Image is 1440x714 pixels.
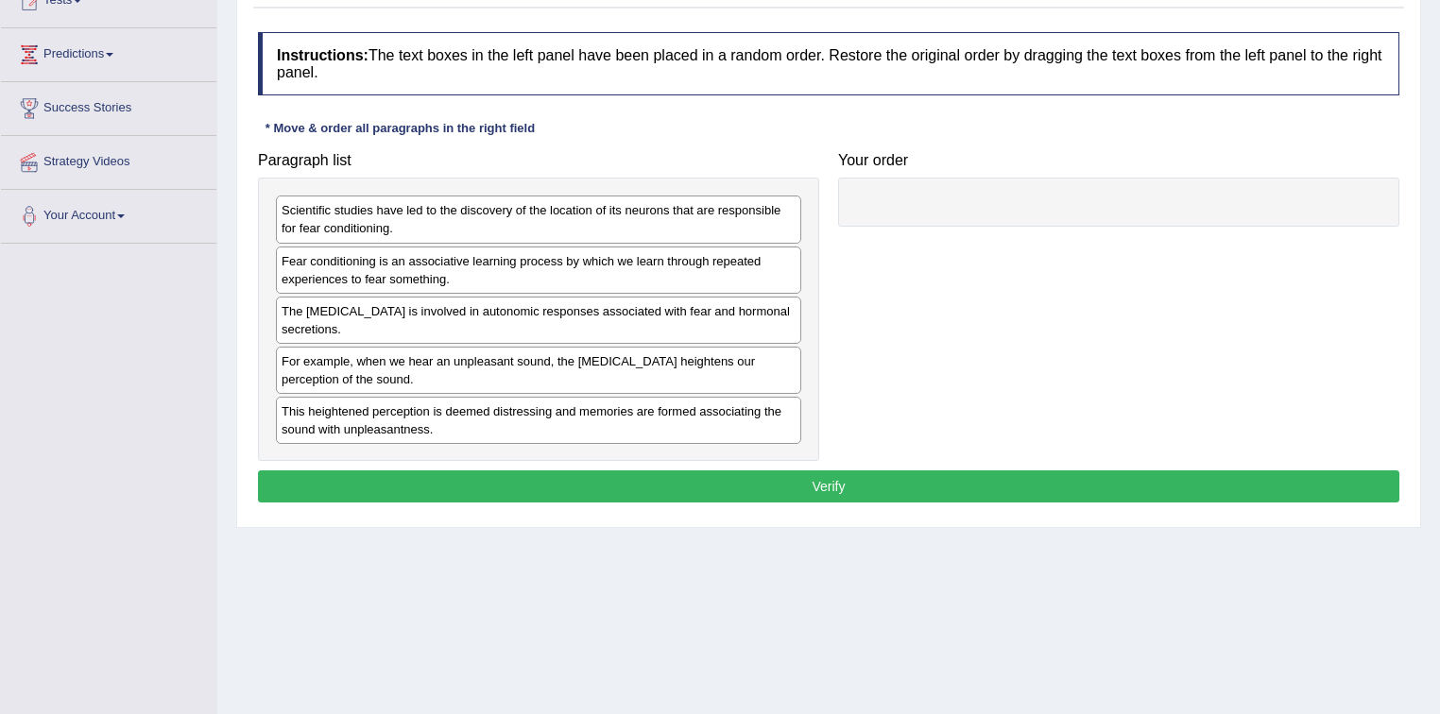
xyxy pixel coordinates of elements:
a: Your Account [1,190,216,237]
a: Strategy Videos [1,136,216,183]
b: Instructions: [277,47,369,63]
h4: Your order [838,152,1399,169]
div: This heightened perception is deemed distressing and memories are formed associating the sound wi... [276,397,801,444]
div: Scientific studies have led to the discovery of the location of its neurons that are responsible ... [276,195,801,243]
div: * Move & order all paragraphs in the right field [258,119,542,137]
h4: Paragraph list [258,152,819,169]
div: For example, when we hear an unpleasant sound, the [MEDICAL_DATA] heightens our perception of the... [276,347,801,394]
button: Verify [258,470,1399,502]
div: Fear conditioning is an associative learning process by which we learn through repeated experienc... [276,246,801,294]
a: Success Stories [1,82,216,129]
div: The [MEDICAL_DATA] is involved in autonomic responses associated with fear and hormonal secretions. [276,297,801,344]
h4: The text boxes in the left panel have been placed in a random order. Restore the original order b... [258,32,1399,95]
a: Predictions [1,28,216,76]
